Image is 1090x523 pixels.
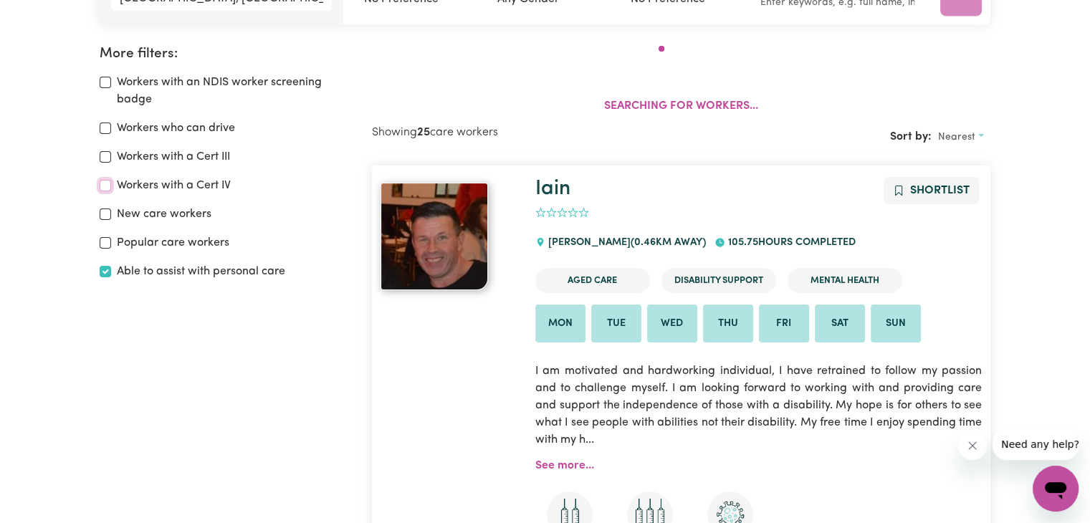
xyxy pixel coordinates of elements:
[788,268,902,293] li: Mental Health
[535,178,570,199] a: Iain
[535,268,650,293] li: Aged Care
[117,234,229,251] label: Popular care workers
[1033,466,1079,512] iframe: Button to launch messaging window
[9,10,87,21] span: Need any help?
[535,224,714,262] div: [PERSON_NAME]
[381,183,518,290] a: Iain
[381,183,488,290] img: View Iain's profile
[993,428,1079,460] iframe: Message from company
[815,304,865,343] li: Available on Sat
[661,268,776,293] li: Disability Support
[535,205,589,221] div: add rating by typing an integer from 0 to 5 or pressing arrow keys
[117,263,285,280] label: Able to assist with personal care
[100,46,355,62] h2: More filters:
[604,97,758,115] p: Searching for workers...
[910,185,970,196] span: Shortlist
[884,177,979,204] button: Add to shortlist
[703,304,753,343] li: Available on Thu
[535,354,982,457] p: I am motivated and hardworking individual, I have retrained to follow my passion and to challenge...
[117,120,235,137] label: Workers who can drive
[759,304,809,343] li: Available on Fri
[958,431,987,460] iframe: Close message
[535,460,594,471] a: See more...
[631,237,706,248] span: ( 0.46 km away)
[117,206,211,223] label: New care workers
[117,177,231,194] label: Workers with a Cert IV
[871,304,921,343] li: Available on Sun
[890,131,932,143] span: Sort by:
[372,126,682,140] h2: Showing care workers
[714,224,864,262] div: 105.75 hours completed
[117,74,355,108] label: Workers with an NDIS worker screening badge
[647,304,697,343] li: Available on Wed
[417,127,430,138] b: 25
[535,304,585,343] li: Available on Mon
[591,304,641,343] li: Available on Tue
[117,148,230,165] label: Workers with a Cert III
